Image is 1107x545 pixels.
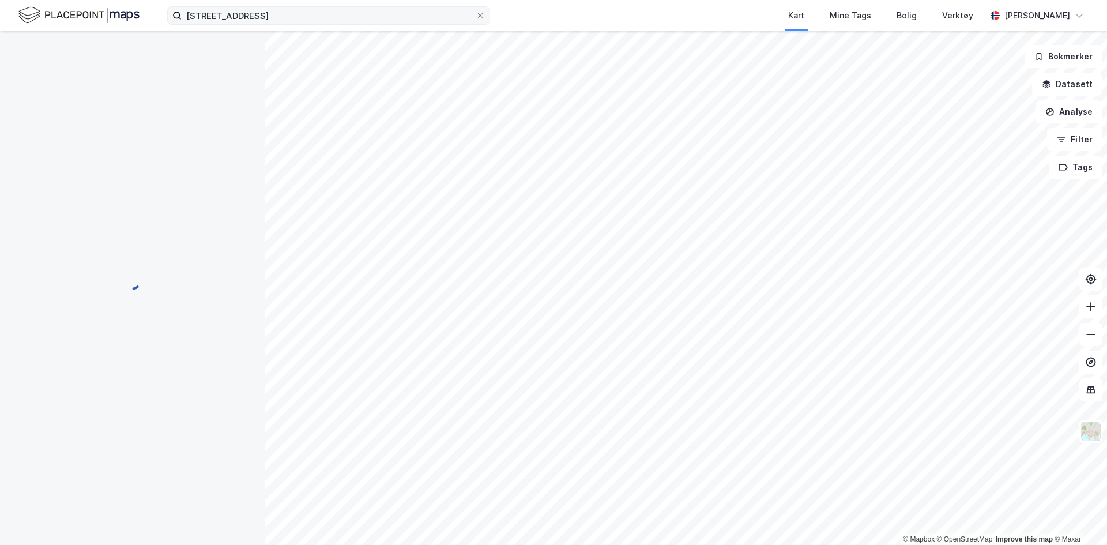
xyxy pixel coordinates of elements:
div: Kontrollprogram for chat [1049,490,1107,545]
div: Bolig [897,9,917,22]
input: Søk på adresse, matrikkel, gårdeiere, leietakere eller personer [182,7,476,24]
a: OpenStreetMap [937,535,993,543]
button: Tags [1049,156,1102,179]
div: Mine Tags [830,9,871,22]
div: Verktøy [942,9,973,22]
button: Datasett [1032,73,1102,96]
img: Z [1080,420,1102,442]
iframe: Chat Widget [1049,490,1107,545]
a: Improve this map [996,535,1053,543]
img: logo.f888ab2527a4732fd821a326f86c7f29.svg [18,5,140,25]
button: Filter [1047,128,1102,151]
img: spinner.a6d8c91a73a9ac5275cf975e30b51cfb.svg [123,272,142,291]
button: Analyse [1036,100,1102,123]
a: Mapbox [903,535,935,543]
div: Kart [788,9,804,22]
div: [PERSON_NAME] [1004,9,1070,22]
button: Bokmerker [1025,45,1102,68]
